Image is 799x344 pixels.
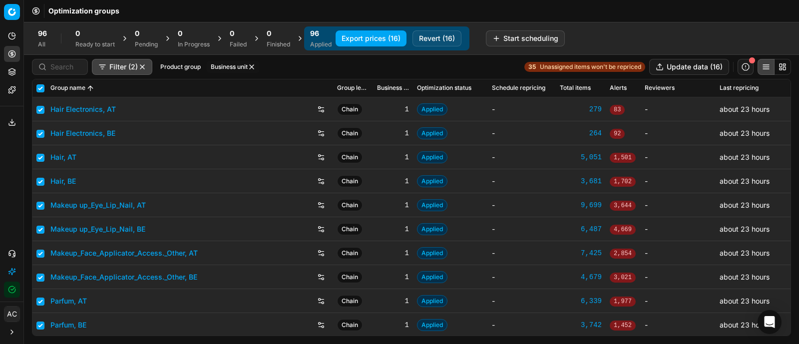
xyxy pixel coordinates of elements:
nav: breadcrumb [48,6,119,16]
td: - [641,145,716,169]
span: 0 [75,28,80,38]
a: 35Unassigned items won't be repriced [524,62,645,72]
a: 264 [560,128,602,138]
a: 9,699 [560,200,602,210]
span: Chain [337,199,363,211]
span: Optimization status [417,84,471,92]
button: Export prices (16) [336,30,406,46]
div: Failed [230,40,247,48]
td: - [488,265,556,289]
div: All [38,40,47,48]
td: - [488,193,556,217]
span: Chain [337,295,363,307]
span: Chain [337,247,363,259]
a: Makeup_Face_Applicator_Access._Other, AT [50,248,198,258]
span: Chain [337,319,363,331]
span: Alerts [610,84,627,92]
div: Open Intercom Messenger [758,310,782,334]
span: 1,452 [610,321,636,331]
span: 96 [38,28,47,38]
td: - [641,265,716,289]
td: - [641,217,716,241]
td: - [641,97,716,121]
div: 1 [377,104,409,114]
span: 0 [267,28,271,38]
td: - [641,121,716,145]
span: Reviewers [645,84,675,92]
div: 1 [377,296,409,306]
td: - [488,97,556,121]
input: Search [50,62,81,72]
span: Applied [417,103,447,115]
span: about 23 hours [720,153,770,161]
span: Applied [417,151,447,163]
span: Chain [337,103,363,115]
a: Hair, AT [50,152,76,162]
div: Applied [310,40,332,48]
td: - [488,145,556,169]
div: 1 [377,248,409,258]
span: Chain [337,223,363,235]
span: 83 [610,105,625,115]
a: Makeup_Face_Applicator_Access._Other, BE [50,272,197,282]
span: about 23 hours [720,273,770,281]
div: 1 [377,272,409,282]
span: about 23 hours [720,105,770,113]
td: - [641,289,716,313]
button: AC [4,306,20,322]
span: 0 [178,28,182,38]
a: 279 [560,104,602,114]
span: 1,702 [610,177,636,187]
span: 2,854 [610,249,636,259]
a: 5,051 [560,152,602,162]
span: about 23 hours [720,249,770,257]
div: 1 [377,320,409,330]
a: Hair Electronics, BE [50,128,115,138]
span: 0 [135,28,139,38]
a: Hair, BE [50,176,76,186]
a: Hair Electronics, AT [50,104,116,114]
span: 1,501 [610,153,636,163]
a: Makeup up_Eye_Lip_Nail, BE [50,224,145,234]
a: Parfum, AT [50,296,87,306]
td: - [641,169,716,193]
div: 1 [377,224,409,234]
button: Product group [156,61,205,73]
a: 4,679 [560,272,602,282]
span: 4,669 [610,225,636,235]
td: - [488,289,556,313]
span: about 23 hours [720,201,770,209]
a: 6,487 [560,224,602,234]
div: In Progress [178,40,210,48]
span: 92 [610,129,625,139]
button: Business unit [207,61,260,73]
span: about 23 hours [720,129,770,137]
span: Schedule repricing [492,84,545,92]
span: Group name [50,84,85,92]
strong: 35 [528,63,536,71]
span: Applied [417,247,447,259]
span: about 23 hours [720,321,770,329]
span: about 23 hours [720,225,770,233]
div: 3,742 [560,320,602,330]
span: 3,021 [610,273,636,283]
span: Optimization groups [48,6,119,16]
div: Ready to start [75,40,115,48]
button: Start scheduling [486,30,565,46]
span: Applied [417,319,447,331]
span: Total items [560,84,591,92]
span: 0 [230,28,234,38]
td: - [488,313,556,337]
td: - [641,241,716,265]
span: about 23 hours [720,177,770,185]
span: Chain [337,151,363,163]
button: Revert (16) [412,30,461,46]
a: 6,339 [560,296,602,306]
span: 96 [310,28,319,38]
